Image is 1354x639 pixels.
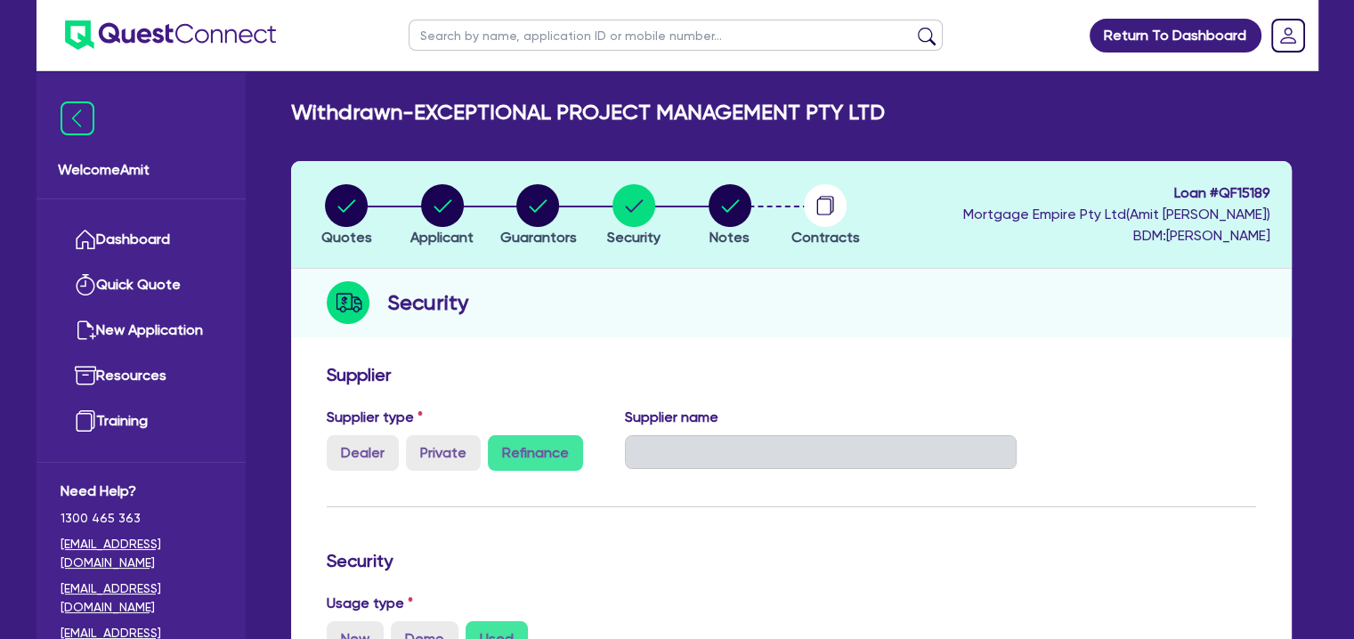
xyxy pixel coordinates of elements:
[410,229,474,246] span: Applicant
[963,225,1270,247] span: BDM: [PERSON_NAME]
[320,183,373,249] button: Quotes
[61,579,222,617] a: [EMAIL_ADDRESS][DOMAIN_NAME]
[708,183,752,249] button: Notes
[499,229,576,246] span: Guarantors
[58,159,224,181] span: Welcome Amit
[61,535,222,572] a: [EMAIL_ADDRESS][DOMAIN_NAME]
[963,206,1270,222] span: Mortgage Empire Pty Ltd ( Amit [PERSON_NAME] )
[1265,12,1311,59] a: Dropdown toggle
[61,353,222,399] a: Resources
[709,229,750,246] span: Notes
[75,274,96,295] img: quick-quote
[406,435,481,471] label: Private
[61,217,222,263] a: Dashboard
[61,509,222,528] span: 1300 465 363
[61,399,222,444] a: Training
[327,593,413,614] label: Usage type
[409,20,943,51] input: Search by name, application ID or mobile number...
[327,364,1256,385] h3: Supplier
[61,101,94,135] img: icon-menu-close
[1090,19,1261,53] a: Return To Dashboard
[61,308,222,353] a: New Application
[791,229,860,246] span: Contracts
[327,281,369,324] img: step-icon
[409,183,474,249] button: Applicant
[606,183,661,249] button: Security
[61,481,222,502] span: Need Help?
[607,229,661,246] span: Security
[61,263,222,308] a: Quick Quote
[75,365,96,386] img: resources
[387,287,468,319] h2: Security
[327,407,423,428] label: Supplier type
[791,183,861,249] button: Contracts
[75,319,96,341] img: new-application
[499,183,577,249] button: Guarantors
[321,229,372,246] span: Quotes
[65,20,276,50] img: quest-connect-logo-blue
[963,182,1270,204] span: Loan # QF15189
[291,100,885,125] h2: Withdrawn - EXCEPTIONAL PROJECT MANAGEMENT PTY LTD
[488,435,583,471] label: Refinance
[625,407,718,428] label: Supplier name
[75,410,96,432] img: training
[327,550,1256,571] h3: Security
[327,435,399,471] label: Dealer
